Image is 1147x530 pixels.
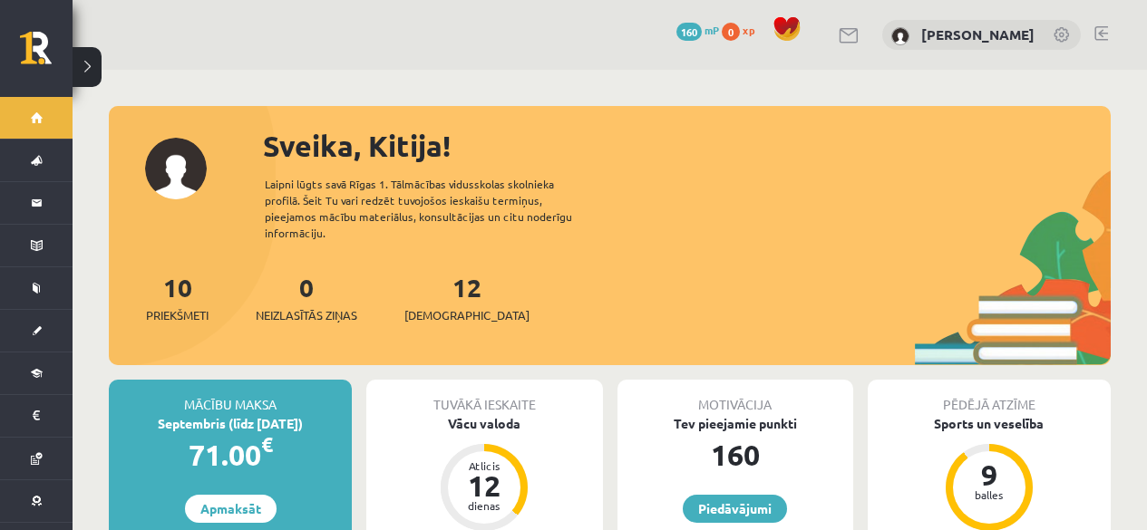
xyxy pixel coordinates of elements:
div: Vācu valoda [366,414,602,433]
a: Piedāvājumi [683,495,787,523]
div: Tuvākā ieskaite [366,380,602,414]
span: [DEMOGRAPHIC_DATA] [404,306,530,324]
a: 10Priekšmeti [146,271,209,324]
span: mP [705,23,719,37]
div: 12 [457,471,511,500]
a: 12[DEMOGRAPHIC_DATA] [404,271,530,324]
div: Septembris (līdz [DATE]) [109,414,352,433]
div: Pēdējā atzīme [868,380,1111,414]
div: balles [962,489,1016,500]
div: Sveika, Kitija! [263,124,1111,168]
span: Priekšmeti [146,306,209,324]
div: 9 [962,460,1016,489]
div: Atlicis [457,460,511,471]
div: Mācību maksa [109,380,352,414]
span: 160 [676,23,702,41]
span: Neizlasītās ziņas [256,306,357,324]
div: Motivācija [617,380,853,414]
div: dienas [457,500,511,511]
div: 160 [617,433,853,477]
a: 160 mP [676,23,719,37]
span: 0 [722,23,740,41]
a: Rīgas 1. Tālmācības vidusskola [20,32,73,77]
span: xp [743,23,754,37]
div: 71.00 [109,433,352,477]
a: 0 xp [722,23,763,37]
img: Kitija Borkovska [891,27,909,45]
div: Sports un veselība [868,414,1111,433]
a: 0Neizlasītās ziņas [256,271,357,324]
div: Laipni lūgts savā Rīgas 1. Tālmācības vidusskolas skolnieka profilā. Šeit Tu vari redzēt tuvojošo... [265,176,604,241]
a: Apmaksāt [185,495,277,523]
a: [PERSON_NAME] [921,25,1035,43]
div: Tev pieejamie punkti [617,414,853,433]
span: € [261,431,273,458]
